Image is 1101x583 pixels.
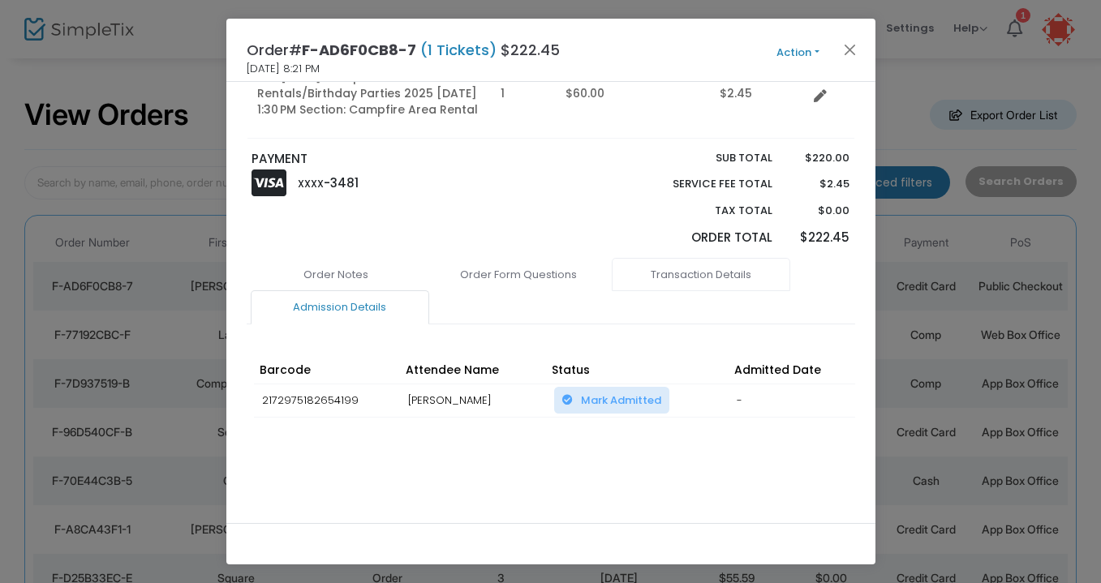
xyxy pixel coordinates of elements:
span: Mark Admitted [581,392,661,408]
td: Fall [DATE] Campfire Rentals/Birthday Parties 2025 [DATE] 1:30 PM Section: Campfire Area Rental [247,49,491,139]
span: (1 Tickets) [416,40,501,60]
p: $220.00 [789,150,849,166]
td: [PERSON_NAME] [400,384,546,418]
span: XXXX [298,177,324,191]
button: Close [839,39,860,60]
a: Order Form Questions [429,258,608,292]
p: Service Fee Total [635,176,773,192]
td: 1 [491,49,556,139]
a: Order Notes [247,258,425,292]
p: $0.00 [789,203,849,219]
span: -3481 [324,174,359,191]
p: Sub total [635,150,773,166]
span: [DATE] 8:21 PM [247,61,320,77]
p: Order Total [635,229,773,247]
p: PAYMENT [252,150,543,169]
td: $60.00 [556,49,710,139]
p: $222.45 [789,229,849,247]
button: Action [750,44,847,62]
td: - [729,384,875,418]
th: Barcode [254,356,400,384]
th: Attendee Name [400,356,546,384]
a: Admission Details [251,290,429,324]
th: Admitted Date [729,356,875,384]
span: F-AD6F0CB8-7 [302,40,416,60]
p: $2.45 [789,176,849,192]
th: Status [546,356,729,384]
td: $2.45 [710,49,807,139]
p: Tax Total [635,203,773,219]
td: 2172975182654199 [254,384,400,418]
h4: Order# $222.45 [247,39,560,61]
a: Transaction Details [612,258,790,292]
